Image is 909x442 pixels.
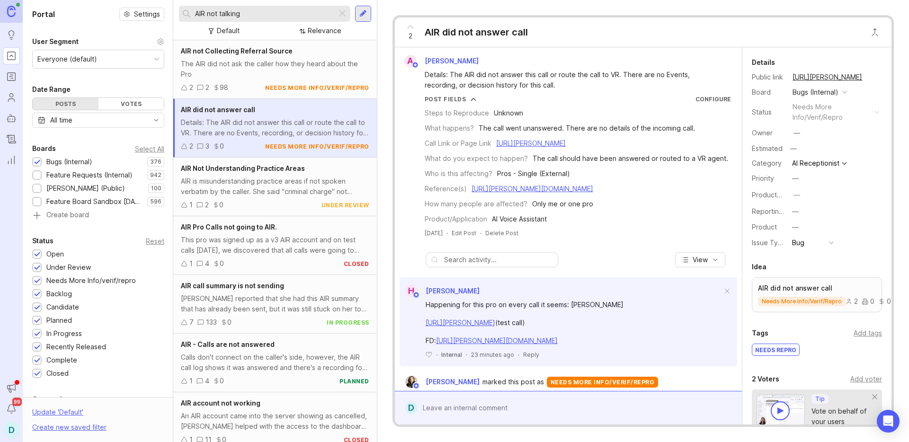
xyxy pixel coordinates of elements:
div: Estimated [752,145,783,152]
svg: toggle icon [149,116,164,124]
div: D [405,402,417,414]
div: Happening for this pro on every call it seems: [PERSON_NAME] [426,300,722,310]
div: · [446,229,448,237]
div: Call Link or Page Link [425,138,491,149]
div: — [793,128,800,138]
div: Tags [752,327,768,339]
a: [DATE] [425,229,443,237]
div: closed [344,260,369,268]
a: Changelog [3,131,20,148]
div: Backlog [46,289,72,299]
button: View [675,252,725,267]
div: 2 [205,200,209,210]
a: Reporting [3,151,20,168]
div: 2 [189,141,193,151]
div: Category [752,158,785,168]
div: in progress [327,318,369,327]
span: AIR - Calls are not answered [181,340,275,348]
div: Feature Requests (Internal) [46,170,133,180]
button: Post Fields [425,95,477,103]
div: — [792,173,799,184]
div: D [3,421,20,438]
div: Posts [33,98,98,110]
div: Bug [792,238,804,248]
div: FD: [426,336,722,346]
a: [URL][PERSON_NAME][DOMAIN_NAME] [472,185,593,193]
p: Tip [815,395,825,403]
div: Details: The AIR did not answer this call or route the call to VR. There are no Events, recording... [425,70,723,90]
div: needs more info/verif/repro [265,142,369,150]
div: The call should have been answered or routed to a VR agent. [533,153,728,164]
div: This pro was signed up as a v3 AIR account and on test calls [DATE], we discovered that all calls... [181,235,369,256]
a: Users [3,89,20,106]
a: AIR - Calls are not answeredCalls don't connect on the caller's side, however, the AIR call log s... [173,334,377,392]
a: Configure [695,96,731,103]
div: — [787,142,800,155]
img: member badge [411,62,419,69]
div: · [480,229,481,237]
div: Everyone (default) [37,54,97,64]
div: 2 [205,82,209,93]
p: 942 [150,171,161,179]
div: planned [339,377,369,385]
div: Update ' Default ' [32,407,83,422]
a: A[PERSON_NAME] [399,55,486,67]
div: AIR did not answer call [425,26,528,39]
span: AIR account not working [181,399,260,407]
div: Date Range [32,84,71,95]
div: — [793,190,800,200]
a: [URL][PERSON_NAME] [790,71,865,83]
div: Unknown [494,108,523,118]
div: User Segment [32,36,79,47]
div: AIR is misunderstanding practice areas if not spoken verbatim by the caller. She said "criminal c... [181,176,369,197]
div: Product/Application [425,214,487,224]
a: AIR call summary is not sending[PERSON_NAME] reported that she had this AIR summary that has alre... [173,275,377,334]
div: All time [50,115,72,125]
div: Boards [32,143,56,154]
img: Canny Home [7,6,16,17]
div: 0 [220,141,224,151]
div: Add tags [854,328,882,338]
div: Owner [752,128,785,138]
div: 3 [205,141,209,151]
p: 100 [151,185,161,192]
div: Bugs (Internal) [793,87,838,97]
div: H [405,285,418,297]
div: Delete Post [485,229,518,237]
div: 7 [189,317,194,327]
div: Bugs (Internal) [46,157,92,167]
div: needs more info/verif/repro [265,84,369,92]
div: 133 [206,317,217,327]
div: AI Voice Assistant [492,214,547,224]
div: Internal [441,351,462,359]
span: marked this post as [482,377,544,387]
span: AIR call summary is not sending [181,282,284,290]
div: A [404,55,417,67]
a: [URL][PERSON_NAME] [496,139,566,147]
div: 2 Voters [752,373,779,385]
button: Announcements [3,380,20,397]
div: What do you expect to happen? [425,153,528,164]
div: 4 [205,376,209,386]
div: AI Receptionist [792,160,839,167]
label: Issue Type [752,239,786,247]
div: Edit Post [452,229,476,237]
div: under review [321,201,369,209]
div: In Progress [46,328,82,339]
div: 0 [219,200,223,210]
a: Create board [32,212,164,220]
span: Settings [134,9,160,19]
span: AIR Pro Calls not going to AIR. [181,223,277,231]
p: 596 [150,198,161,205]
div: Create new saved filter [32,422,107,433]
div: Recently Released [46,342,106,352]
div: · [466,351,467,359]
a: AIR Not Understanding Practice AreasAIR is misunderstanding practice areas if not spoken verbatim... [173,158,377,216]
div: Vote on behalf of your users [811,406,873,427]
a: Autopilot [3,110,20,127]
label: Priority [752,174,774,182]
div: Select All [135,146,164,151]
p: needs more info/verif/repro [762,298,842,305]
p: 376 [150,158,161,166]
div: Under Review [46,262,91,273]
